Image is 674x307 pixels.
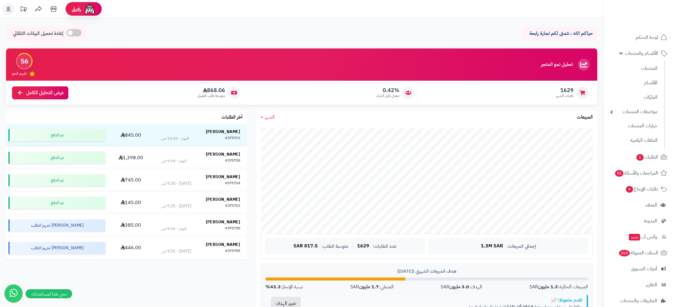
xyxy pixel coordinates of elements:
div: #371713 [225,203,240,209]
div: الهدف: SAR [441,284,482,290]
div: تم الدفع [8,174,105,186]
td: 446.00 [108,237,154,259]
span: المدونة [644,217,657,225]
a: عرض التحليل الكامل [12,86,68,99]
td: 145.00 [108,192,154,214]
div: تم الدفع [8,152,105,164]
span: معدل تكرار الشراء [376,93,399,98]
span: أدوات التسويق [631,265,657,273]
div: تقدم ملحوظ! 📈 [311,297,582,303]
span: 4 [626,186,633,193]
span: متوسط طلب العميل [197,93,225,98]
div: #371714 [225,181,240,187]
span: الشهر [265,113,275,121]
img: logo-2.png [633,17,668,29]
strong: 43.3% [265,283,281,290]
span: التطبيقات والخدمات [620,296,657,305]
strong: [PERSON_NAME] [206,129,240,135]
h3: آخر الطلبات [221,115,243,120]
span: إعادة تحميل البيانات التلقائي [13,30,63,37]
span: 1629 [556,87,574,94]
span: جديد [629,234,640,240]
span: 0.42% [376,87,399,94]
img: ai-face.png [84,3,96,15]
div: المبيعات الحالية: SAR [529,284,588,290]
td: 385.00 [108,214,154,237]
span: السلات المتروكة [618,249,658,257]
div: تم الدفع [8,197,105,209]
span: رفيق [72,5,81,13]
div: [PERSON_NAME] تجهيز الطلب [8,219,105,231]
div: [PERSON_NAME] تجهيز الطلب [8,242,105,254]
a: التقارير [607,278,670,292]
span: تقييم النمو [12,71,26,76]
td: 745.00 [108,169,154,191]
a: الماركات [607,91,660,104]
strong: [PERSON_NAME] [206,241,240,248]
a: خيارات المنتجات [607,119,660,132]
td: 1,398.00 [108,147,154,169]
p: حياكم الله ، نتمنى لكم تجارة رابحة [527,30,593,37]
span: التقارير [646,281,657,289]
a: طلبات الإرجاع4 [607,182,670,196]
span: المراجعات والأسئلة [614,169,658,177]
div: [DATE] - 9:01 ص [161,248,191,254]
a: مواصفات المنتجات [607,105,660,118]
a: الشهر [261,114,275,121]
a: وآتس آبجديد [607,230,670,244]
div: #371720 [225,158,240,164]
h3: تحليل نمو المتجر [541,62,573,67]
td: 845.00 [108,124,154,146]
span: إجمالي المبيعات: [507,244,536,249]
strong: [PERSON_NAME] [206,174,240,180]
a: الطلبات1 [607,150,670,164]
a: المراجعات والأسئلة55 [607,166,670,180]
div: [DATE] - 9:25 ص [161,203,191,209]
span: طلبات الشهر [556,93,574,98]
span: طلبات الإرجاع [625,185,658,193]
div: [DATE] - 9:30 ص [161,181,191,187]
div: هدف المبيعات الشهري ([DATE]) [265,268,588,274]
strong: 3.0 مليون [449,283,469,290]
div: تم الدفع [8,129,105,141]
div: #371709 [225,248,240,254]
span: 817.5 SAR [293,243,318,249]
strong: 1.7 مليون [359,283,379,290]
span: وآتس آب [628,233,657,241]
span: 868.06 [197,87,225,94]
div: نسبة الإنجاز: [265,284,303,290]
div: #371710 [225,226,240,232]
span: 260 [619,250,630,256]
div: اليوم - 9:05 ص [161,226,187,232]
a: المدونة [607,214,670,228]
a: الأقسام [607,76,660,89]
strong: [PERSON_NAME] [206,151,240,157]
div: المتبقي: SAR [350,284,394,290]
span: 1.3M SAR [481,243,503,249]
span: | [352,244,354,248]
span: لوحة التحكم [636,33,658,42]
div: #371722 [225,135,240,141]
span: 1629 [357,243,369,249]
a: الملفات الرقمية [607,134,660,147]
strong: [PERSON_NAME] [206,196,240,203]
a: لوحة التحكم [607,30,670,45]
h3: المبيعات [577,115,593,120]
span: عدد الطلبات: [373,244,397,249]
a: تحديثات المنصة [16,3,31,17]
strong: [PERSON_NAME] [206,219,240,225]
a: السلات المتروكة260 [607,246,670,260]
a: أدوات التسويق [607,262,670,276]
span: العملاء [645,201,657,209]
span: الطلبات [636,153,658,161]
span: الأقسام والمنتجات [625,49,658,57]
a: المنتجات [607,62,660,75]
span: عرض التحليل الكامل [26,89,64,96]
a: العملاء [607,198,670,212]
span: متوسط الطلب: [321,244,348,249]
div: اليوم - 10:45 ص [161,135,189,141]
span: 1 [636,154,644,161]
strong: 1.3 مليون [538,283,558,290]
div: اليوم - 9:59 ص [161,158,187,164]
span: 55 [615,170,623,177]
